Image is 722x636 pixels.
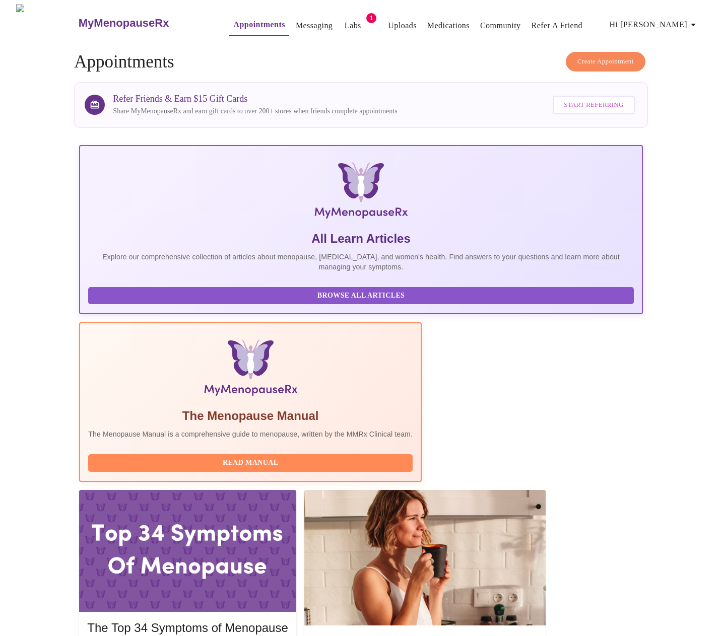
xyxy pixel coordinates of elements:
h3: MyMenopauseRx [79,17,169,30]
span: Start Referring [564,99,623,111]
span: 1 [366,13,376,23]
button: Uploads [384,16,421,36]
span: Hi [PERSON_NAME] [610,18,699,32]
a: Uploads [388,19,417,33]
a: Medications [427,19,470,33]
h4: Appointments [74,52,647,72]
button: Refer a Friend [528,16,587,36]
img: MyMenopauseRx Logo [16,4,77,42]
a: MyMenopauseRx [77,6,209,41]
span: Create Appointment [577,56,634,67]
button: Start Referring [553,96,634,114]
a: Refer a Friend [532,19,583,33]
button: Messaging [292,16,337,36]
img: MyMenopauseRx Logo [173,162,549,223]
span: Browse All Articles [98,290,623,302]
a: Messaging [296,19,333,33]
a: Read Manual [88,458,415,466]
button: Read Manual [88,454,413,472]
h5: The Top 34 Symptoms of Menopause [87,620,288,636]
p: Share MyMenopauseRx and earn gift cards to over 200+ stores when friends complete appointments [113,106,397,116]
button: Browse All Articles [88,287,633,305]
a: Appointments [233,18,285,32]
button: Hi [PERSON_NAME] [606,15,703,35]
button: Labs [337,16,369,36]
h3: Refer Friends & Earn $15 Gift Cards [113,94,397,104]
button: Community [476,16,525,36]
h5: The Menopause Manual [88,408,413,424]
p: Explore our comprehensive collection of articles about menopause, [MEDICAL_DATA], and women's hea... [88,252,633,272]
img: Menopause Manual [140,339,361,400]
a: Community [480,19,521,33]
h5: All Learn Articles [88,231,633,247]
a: Start Referring [550,91,637,119]
span: Read Manual [98,457,403,469]
button: Appointments [229,15,289,36]
button: Create Appointment [566,52,645,72]
a: Browse All Articles [88,291,636,299]
a: Labs [345,19,361,33]
button: Medications [423,16,474,36]
p: The Menopause Manual is a comprehensive guide to menopause, written by the MMRx Clinical team. [88,429,413,439]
